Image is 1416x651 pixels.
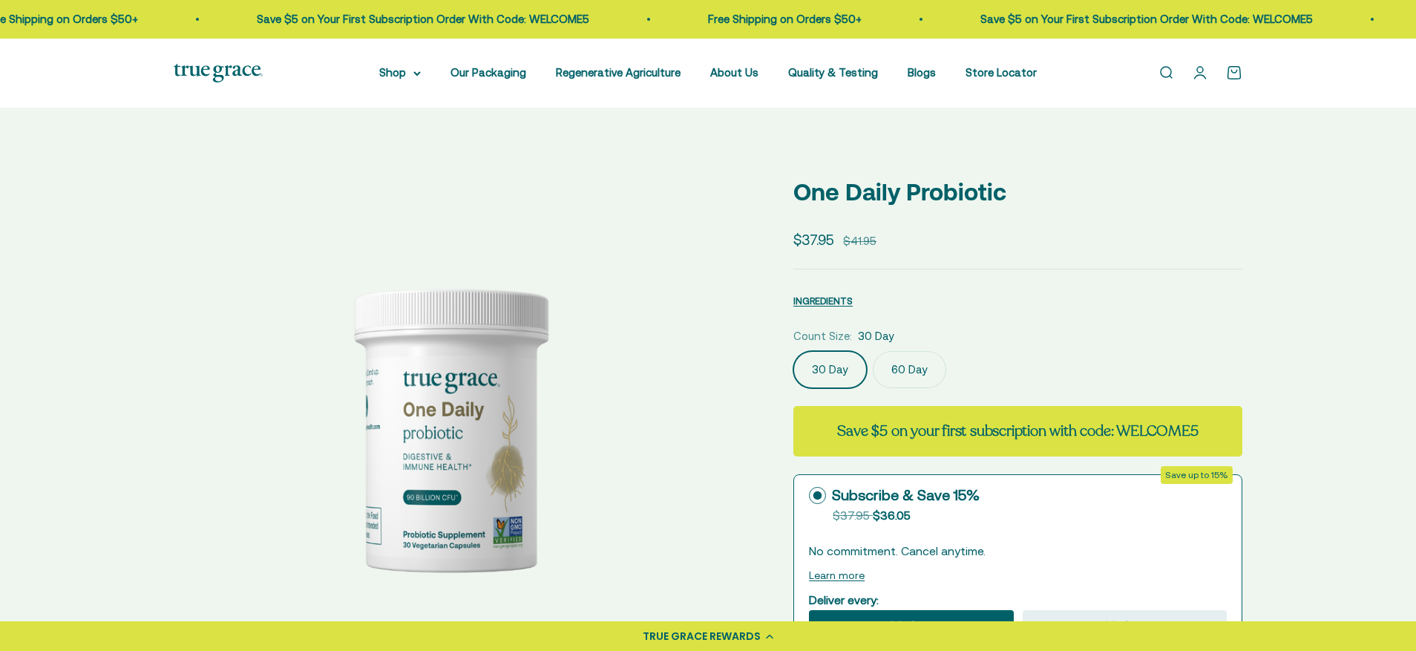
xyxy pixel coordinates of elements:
[793,327,852,345] legend: Count Size:
[793,229,834,251] sale-price: $37.95
[843,232,876,250] compare-at-price: $41.95
[450,66,526,79] a: Our Packaging
[837,421,1198,441] strong: Save $5 on your first subscription with code: WELCOME5
[793,292,853,310] button: INGREDIENTS
[257,10,589,28] p: Save $5 on Your First Subscription Order With Code: WELCOME5
[556,66,681,79] a: Regenerative Agriculture
[793,295,853,307] span: INGREDIENTS
[980,10,1313,28] p: Save $5 on Your First Subscription Order With Code: WELCOME5
[966,66,1037,79] a: Store Locator
[793,173,1242,211] p: One Daily Probiotic
[379,64,421,82] summary: Shop
[710,66,758,79] a: About Us
[908,66,936,79] a: Blogs
[858,327,894,345] span: 30 Day
[643,629,761,644] div: TRUE GRACE REWARDS
[708,13,862,25] a: Free Shipping on Orders $50+
[788,66,878,79] a: Quality & Testing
